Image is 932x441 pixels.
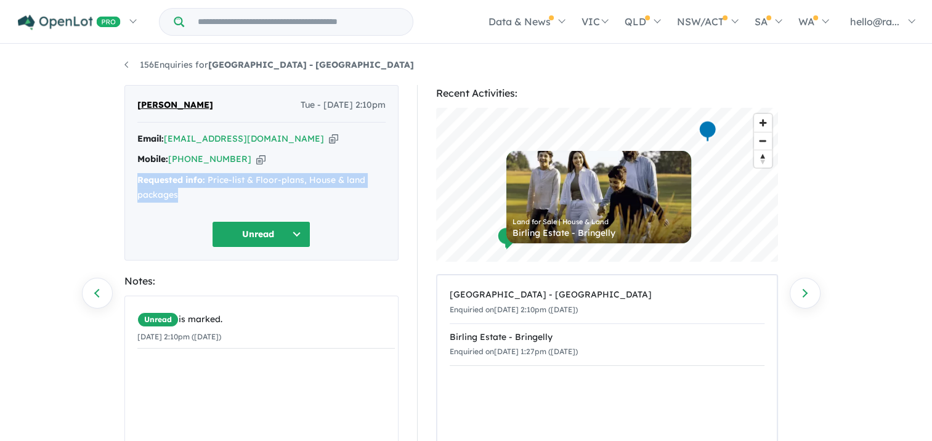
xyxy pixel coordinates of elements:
small: Enquiried on [DATE] 2:10pm ([DATE]) [450,305,578,314]
div: Land for Sale | House & Land [513,219,685,225]
input: Try estate name, suburb, builder or developer [187,9,410,35]
small: Enquiried on [DATE] 1:27pm ([DATE]) [450,347,578,356]
a: [PHONE_NUMBER] [168,153,251,164]
strong: [GEOGRAPHIC_DATA] - [GEOGRAPHIC_DATA] [208,59,414,70]
span: [PERSON_NAME] [137,98,213,113]
div: Price-list & Floor-plans, House & land packages [137,173,386,203]
a: Birling Estate - BringellyEnquiried on[DATE] 1:27pm ([DATE]) [450,323,764,366]
button: Reset bearing to north [754,150,772,168]
button: Unread [212,221,310,248]
a: [EMAIL_ADDRESS][DOMAIN_NAME] [164,133,324,144]
strong: Requested info: [137,174,205,185]
small: [DATE] 2:10pm ([DATE]) [137,332,221,341]
div: Map marker [698,120,716,143]
a: Land for Sale | House & Land Birling Estate - Bringelly [506,151,691,243]
canvas: Map [436,108,778,262]
div: is marked. [137,312,395,327]
button: Zoom in [754,114,772,132]
div: Notes: [124,273,399,289]
button: Copy [256,153,265,166]
nav: breadcrumb [124,58,808,73]
a: 156Enquiries for[GEOGRAPHIC_DATA] - [GEOGRAPHIC_DATA] [124,59,414,70]
div: Map marker [496,227,515,249]
div: Recent Activities: [436,85,778,102]
div: Birling Estate - Bringelly [513,229,685,237]
img: Openlot PRO Logo White [18,15,121,30]
span: hello@ra... [850,15,899,28]
div: Birling Estate - Bringelly [450,330,764,345]
span: Tue - [DATE] 2:10pm [301,98,386,113]
strong: Email: [137,133,164,144]
button: Copy [329,132,338,145]
strong: Mobile: [137,153,168,164]
div: [GEOGRAPHIC_DATA] - [GEOGRAPHIC_DATA] [450,288,764,302]
a: [GEOGRAPHIC_DATA] - [GEOGRAPHIC_DATA]Enquiried on[DATE] 2:10pm ([DATE]) [450,281,764,324]
span: Unread [137,312,179,327]
button: Zoom out [754,132,772,150]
